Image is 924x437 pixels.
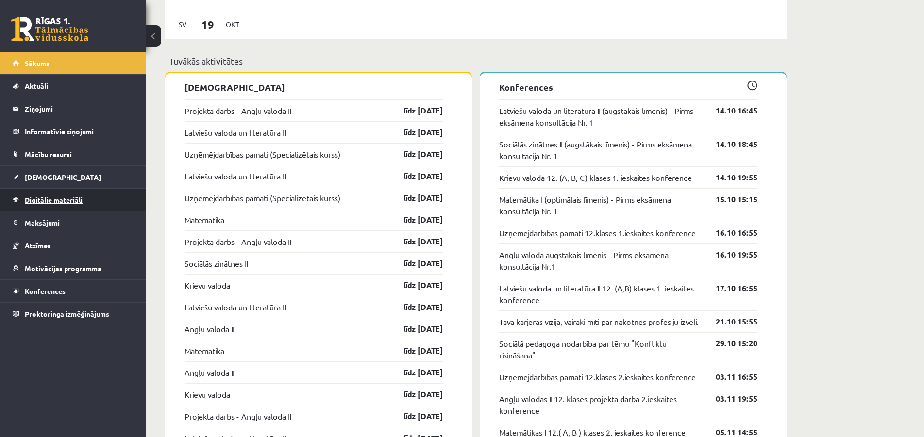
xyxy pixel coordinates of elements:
[386,236,443,247] a: līdz [DATE]
[185,279,230,291] a: Krievu valoda
[499,282,701,306] a: Latviešu valoda un literatūra II 12. (A,B) klases 1. ieskaites konference
[25,264,101,273] span: Motivācijas programma
[185,81,443,94] p: [DEMOGRAPHIC_DATA]
[25,287,66,295] span: Konferences
[499,105,701,128] a: Latviešu valoda un literatūra II (augstākais līmenis) - Pirms eksāmena konsultācija Nr. 1
[701,371,757,383] a: 03.11 16:55
[172,17,193,32] span: Sv
[193,16,223,32] span: 19
[701,138,757,150] a: 14.10 18:45
[386,345,443,356] a: līdz [DATE]
[499,316,699,327] a: Tava karjeras vīzija, vairāki mīti par nākotnes profesiju izvēli.
[701,194,757,205] a: 15.10 15:15
[386,214,443,226] a: līdz [DATE]
[25,150,72,159] span: Mācību resursi
[13,189,134,211] a: Digitālie materiāli
[701,249,757,260] a: 16.10 19:55
[701,172,757,183] a: 14.10 19:55
[386,170,443,182] a: līdz [DATE]
[185,388,230,400] a: Krievu valoda
[25,211,134,234] legend: Maksājumi
[222,17,243,32] span: Okt
[25,97,134,120] legend: Ziņojumi
[185,170,286,182] a: Latviešu valoda un literatūra II
[499,338,701,361] a: Sociālā pedagoga nodarbība par tēmu "Konfliktu risināšana"
[386,148,443,160] a: līdz [DATE]
[185,323,234,335] a: Angļu valoda II
[13,97,134,120] a: Ziņojumi
[25,241,51,250] span: Atzīmes
[386,323,443,335] a: līdz [DATE]
[13,211,134,234] a: Maksājumi
[386,388,443,400] a: līdz [DATE]
[701,105,757,116] a: 14.10 16:45
[11,17,88,41] a: Rīgas 1. Tālmācības vidusskola
[499,194,701,217] a: Matemātika I (optimālais līmenis) - Pirms eksāmena konsultācija Nr. 1
[169,54,783,67] p: Tuvākās aktivitātes
[25,173,101,181] span: [DEMOGRAPHIC_DATA]
[25,195,83,204] span: Digitālie materiāli
[386,127,443,138] a: līdz [DATE]
[185,105,291,116] a: Projekta darbs - Angļu valoda II
[185,410,291,422] a: Projekta darbs - Angļu valoda II
[499,172,692,183] a: Krievu valoda 12. (A, B, C) klases 1. ieskaites konference
[25,81,48,90] span: Aktuāli
[185,214,224,226] a: Matemātika
[13,303,134,325] a: Proktoringa izmēģinājums
[185,148,340,160] a: Uzņēmējdarbības pamati (Specializētais kurss)
[701,316,757,327] a: 21.10 15:55
[499,393,701,416] a: Angļu valodas II 12. klases projekta darba 2.ieskaites konference
[386,279,443,291] a: līdz [DATE]
[185,367,234,378] a: Angļu valoda II
[386,367,443,378] a: līdz [DATE]
[701,282,757,294] a: 17.10 16:55
[13,120,134,143] a: Informatīvie ziņojumi
[499,227,696,239] a: Uzņēmējdarbības pamati 12.klases 1.ieskaites konference
[13,280,134,302] a: Konferences
[701,338,757,349] a: 29.10 15:20
[13,166,134,188] a: [DEMOGRAPHIC_DATA]
[499,371,696,383] a: Uzņēmējdarbības pamati 12.klases 2.ieskaites konference
[386,301,443,313] a: līdz [DATE]
[386,258,443,269] a: līdz [DATE]
[185,258,248,269] a: Sociālās zinātnes II
[13,143,134,165] a: Mācību resursi
[499,138,701,162] a: Sociālās zinātnes II (augstākais līmenis) - Pirms eksāmena konsultācija Nr. 1
[185,236,291,247] a: Projekta darbs - Angļu valoda II
[701,393,757,405] a: 03.11 19:55
[386,105,443,116] a: līdz [DATE]
[185,127,286,138] a: Latviešu valoda un literatūra II
[13,75,134,97] a: Aktuāli
[185,301,286,313] a: Latviešu valoda un literatūra II
[13,52,134,74] a: Sākums
[13,257,134,279] a: Motivācijas programma
[185,345,224,356] a: Matemātika
[701,227,757,239] a: 16.10 16:55
[386,410,443,422] a: līdz [DATE]
[499,81,757,94] p: Konferences
[185,192,340,204] a: Uzņēmējdarbības pamati (Specializētais kurss)
[25,309,109,318] span: Proktoringa izmēģinājums
[386,192,443,204] a: līdz [DATE]
[25,59,50,67] span: Sākums
[499,249,701,272] a: Angļu valoda augstākais līmenis - Pirms eksāmena konsultācija Nr.1
[25,120,134,143] legend: Informatīvie ziņojumi
[13,234,134,257] a: Atzīmes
